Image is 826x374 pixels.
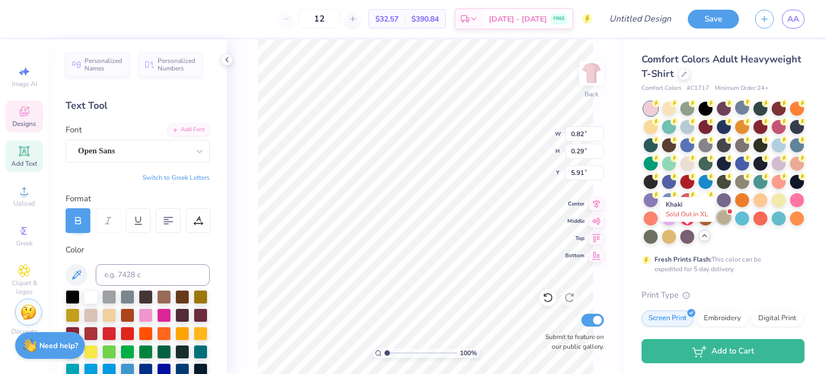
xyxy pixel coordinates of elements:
span: $390.84 [411,13,439,25]
label: Font [66,124,82,136]
button: Switch to Greek Letters [143,173,210,182]
span: Comfort Colors [642,84,681,93]
span: FREE [553,15,565,23]
span: Image AI [12,80,37,88]
span: Top [565,235,585,242]
a: AA [782,10,804,29]
span: Clipart & logos [5,279,43,296]
span: [DATE] - [DATE] [489,13,547,25]
div: Screen Print [642,311,694,327]
div: Text Tool [66,98,210,113]
input: e.g. 7428 c [96,264,210,286]
label: Submit to feature on our public gallery. [539,332,604,351]
span: 100 % [460,348,477,358]
span: Bottom [565,252,585,259]
span: Sold Out in XL [666,210,708,218]
div: Digital Print [751,311,803,327]
div: Format [66,193,211,205]
div: Print Type [642,289,804,301]
strong: Need help? [39,341,78,351]
span: Greek [16,239,33,248]
span: Center [565,200,585,208]
span: # C1717 [687,84,709,93]
div: Back [585,89,599,99]
span: Upload [13,199,35,208]
div: Color [66,244,210,256]
span: Comfort Colors Adult Heavyweight T-Shirt [642,53,801,80]
div: This color can be expedited for 5 day delivery. [654,255,787,274]
div: Add Font [167,124,210,136]
span: Add Text [11,159,37,168]
strong: Fresh Prints Flash: [654,255,711,264]
div: Khaki [660,197,715,222]
span: $32.57 [375,13,398,25]
img: Back [581,62,602,84]
span: AA [787,13,799,25]
button: Add to Cart [642,339,804,363]
input: Untitled Design [601,8,680,30]
span: Designs [12,119,36,128]
button: Save [688,10,739,29]
span: Personalized Numbers [158,57,196,72]
span: Middle [565,217,585,225]
span: Minimum Order: 24 + [715,84,768,93]
div: Embroidery [697,311,748,327]
span: Decorate [11,327,37,336]
span: Personalized Names [84,57,123,72]
input: – – [298,9,340,29]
